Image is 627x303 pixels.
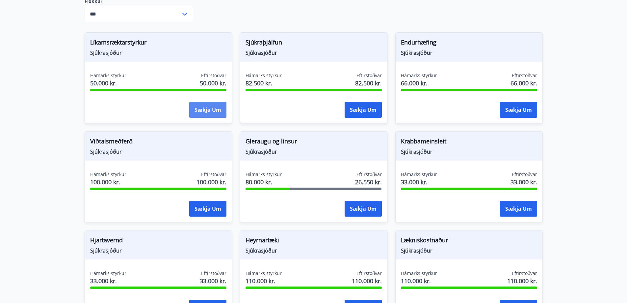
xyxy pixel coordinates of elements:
span: 110.000 kr. [401,277,437,285]
span: 50.000 kr. [90,79,126,87]
span: Sjúkrasjóður [90,247,226,254]
span: Sjúkrasjóður [246,247,382,254]
span: Eftirstöðvar [201,270,226,277]
span: Hámarks styrkur [246,72,282,79]
span: Hjartavernd [90,236,226,247]
button: Sækja um [500,201,537,217]
button: Sækja um [500,102,537,118]
button: Sækja um [189,102,226,118]
span: Sjúkrasjóður [90,148,226,155]
span: 33.000 kr. [200,277,226,285]
span: 110.000 kr. [507,277,537,285]
span: 100.000 kr. [196,178,226,186]
span: 50.000 kr. [200,79,226,87]
button: Sækja um [345,201,382,217]
span: Hámarks styrkur [401,72,437,79]
span: 82.500 kr. [246,79,282,87]
span: Hámarks styrkur [401,270,437,277]
span: Eftirstöðvar [512,270,537,277]
span: Hámarks styrkur [90,72,126,79]
span: Eftirstöðvar [512,171,537,178]
span: Krabbameinsleit [401,137,537,148]
span: Eftirstöðvar [201,171,226,178]
span: 100.000 kr. [90,178,126,186]
span: 66.000 kr. [510,79,537,87]
span: Sjúkrasjóður [246,49,382,56]
span: 26.550 kr. [355,178,382,186]
span: 33.000 kr. [401,178,437,186]
span: 110.000 kr. [246,277,282,285]
span: Eftirstöðvar [356,72,382,79]
span: Hámarks styrkur [401,171,437,178]
span: Lækniskostnaður [401,236,537,247]
span: 82.500 kr. [355,79,382,87]
span: Sjúkrasjóður [90,49,226,56]
span: Eftirstöðvar [201,72,226,79]
span: Hámarks styrkur [90,270,126,277]
span: 33.000 kr. [90,277,126,285]
span: Viðtalsmeðferð [90,137,226,148]
span: Sjúkrasjóður [401,247,537,254]
span: Eftirstöðvar [356,171,382,178]
span: 110.000 kr. [352,277,382,285]
span: Eftirstöðvar [512,72,537,79]
span: Sjúkrasjóður [401,148,537,155]
span: Sjúkrasjóður [401,49,537,56]
span: Sjúkrasjóður [246,148,382,155]
span: 80.000 kr. [246,178,282,186]
span: Heyrnartæki [246,236,382,247]
span: Hámarks styrkur [246,171,282,178]
span: Gleraugu og linsur [246,137,382,148]
span: 66.000 kr. [401,79,437,87]
span: 33.000 kr. [510,178,537,186]
button: Sækja um [189,201,226,217]
span: Endurhæfing [401,38,537,49]
span: Sjúkraþjálfun [246,38,382,49]
button: Sækja um [345,102,382,118]
span: Líkamsræktarstyrkur [90,38,226,49]
span: Hámarks styrkur [246,270,282,277]
span: Hámarks styrkur [90,171,126,178]
span: Eftirstöðvar [356,270,382,277]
